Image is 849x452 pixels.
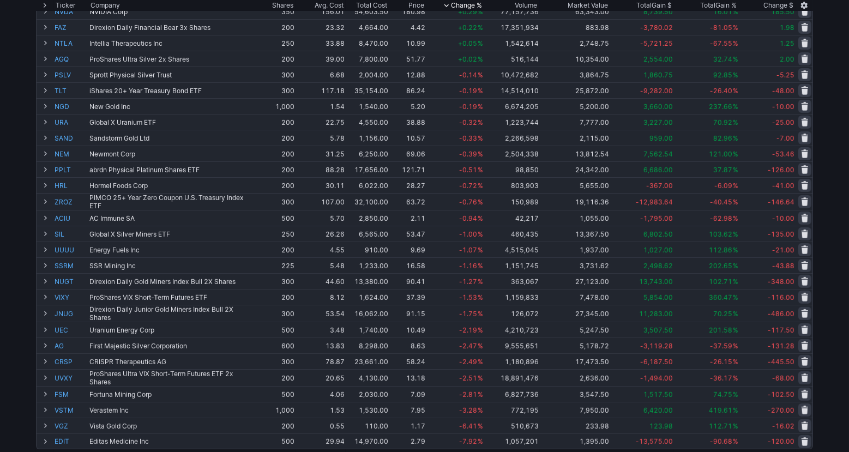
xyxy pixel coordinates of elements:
td: 53.47 [389,226,426,242]
span: 8,739.50 [643,8,673,16]
span: -1.07 [459,246,477,254]
td: 13,367.50 [540,226,610,242]
div: Energy Fuels Inc [89,246,255,254]
a: NUGT [55,274,87,289]
td: 300 [256,82,296,98]
span: % [733,310,738,318]
td: 4.55 [296,242,346,257]
td: 4,210,723 [484,322,540,338]
span: 37.87 [713,166,732,174]
td: 24,342.00 [540,161,610,177]
span: % [478,246,483,254]
span: 201.58 [709,326,732,334]
span: -5,721.25 [640,39,673,47]
span: 102.71 [709,278,732,286]
span: % [733,246,738,254]
span: % [478,150,483,158]
span: +0.29 [458,8,477,16]
td: 300 [256,305,296,322]
span: % [478,55,483,63]
td: 803,903 [484,177,540,193]
td: 2,504,338 [484,146,540,161]
td: 8,470.00 [346,35,389,51]
td: 77,157,736 [484,3,540,19]
td: 200 [256,51,296,67]
a: ACIU [55,210,87,226]
span: 2.00 [780,55,794,63]
span: % [733,8,738,16]
div: Direxion Daily Financial Bear 3x Shares [89,23,255,32]
a: FAZ [55,20,87,35]
td: 250 [256,35,296,51]
span: % [478,214,483,222]
td: 300 [256,67,296,82]
span: 112.86 [709,246,732,254]
td: 51.77 [389,51,426,67]
td: 6,674,205 [484,98,540,114]
span: -62.98 [710,214,732,222]
td: 8.12 [296,289,346,305]
div: Hormel Foods Corp [89,182,255,190]
span: 6,686.00 [643,166,673,174]
span: % [478,103,483,111]
span: % [478,198,483,206]
div: Direxion Daily Gold Miners Index Bull 2X Shares [89,278,255,286]
td: 91.15 [389,305,426,322]
div: AC Immune SA [89,214,255,222]
span: 1,027.00 [643,246,673,254]
span: % [478,278,483,286]
td: 460,435 [484,226,540,242]
td: 5,247.50 [540,322,610,338]
a: VSTM [55,402,87,418]
td: 26.26 [296,226,346,242]
a: JNUG [55,305,87,322]
span: -1.53 [459,293,477,302]
div: Sandstorm Gold Ltd [89,134,255,142]
span: +0.05 [458,39,477,47]
td: 1,740.00 [346,322,389,338]
div: Intellia Therapeutics Inc [89,39,255,47]
td: 3,864.75 [540,67,610,82]
td: 86.24 [389,82,426,98]
td: 200 [256,146,296,161]
span: 237.66 [709,103,732,111]
td: 35,154.00 [346,82,389,98]
span: -67.55 [710,39,732,47]
span: % [478,262,483,270]
td: 200 [256,161,296,177]
span: -41.00 [772,182,794,190]
a: SAND [55,130,87,146]
td: 1,156.00 [346,130,389,146]
td: 17,351,934 [484,19,540,35]
td: 4,550.00 [346,114,389,130]
td: 156.01 [296,3,346,19]
td: 1.54 [296,98,346,114]
td: 10.99 [389,35,426,51]
td: 200 [256,114,296,130]
div: SSR Mining Inc [89,262,255,270]
span: -0.72 [459,182,477,190]
span: % [733,198,738,206]
td: 1,055.00 [540,210,610,226]
span: -10.00 [772,214,794,222]
span: -7.00 [776,134,794,142]
span: % [478,23,483,32]
td: 350 [256,3,296,19]
span: 1,860.75 [643,71,673,79]
td: 10.57 [389,130,426,146]
td: 250 [256,226,296,242]
td: 1,159,833 [484,289,540,305]
td: 54,603.50 [346,3,389,19]
span: +0.02 [458,55,477,63]
td: 10,354.00 [540,51,610,67]
span: -9,282.00 [640,87,673,95]
span: -0.51 [459,166,477,174]
td: 1,000 [256,98,296,114]
span: 7,562.54 [643,150,673,158]
td: 1,937.00 [540,242,610,257]
div: iShares 20+ Year Treasury Bond ETF [89,87,255,95]
span: 2,498.62 [643,262,673,270]
span: 70.92 [713,118,732,126]
span: -26.40 [710,87,732,95]
div: abrdn Physical Platinum Shares ETF [89,166,255,174]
